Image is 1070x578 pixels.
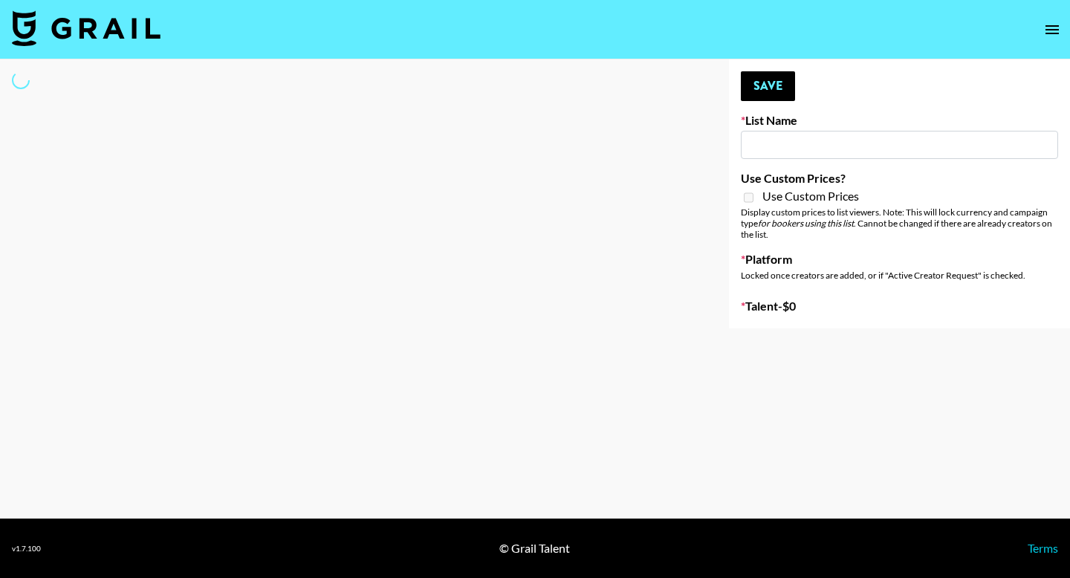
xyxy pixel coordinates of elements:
label: Platform [741,252,1058,267]
em: for bookers using this list [758,218,854,229]
a: Terms [1028,541,1058,555]
label: List Name [741,113,1058,128]
div: Display custom prices to list viewers. Note: This will lock currency and campaign type . Cannot b... [741,207,1058,240]
button: open drawer [1037,15,1067,45]
button: Save [741,71,795,101]
span: Use Custom Prices [762,189,859,204]
label: Use Custom Prices? [741,171,1058,186]
div: Locked once creators are added, or if "Active Creator Request" is checked. [741,270,1058,281]
label: Talent - $ 0 [741,299,1058,314]
div: v 1.7.100 [12,544,41,553]
img: Grail Talent [12,10,160,46]
div: © Grail Talent [499,541,570,556]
